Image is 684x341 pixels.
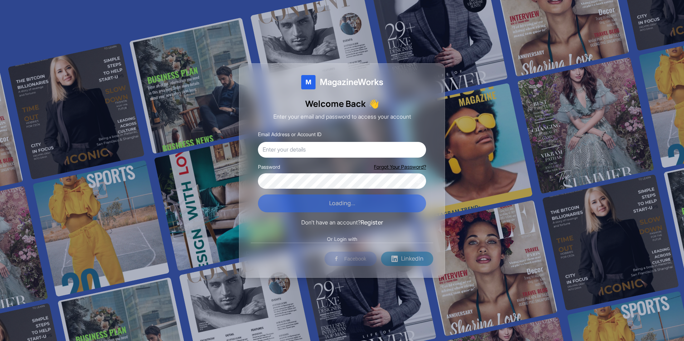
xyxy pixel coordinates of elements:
[258,194,426,212] button: Loading...
[258,142,426,158] input: Enter your details
[401,254,424,263] span: LinkedIn
[415,178,422,184] button: Show password
[361,218,383,227] button: Register
[247,251,324,267] iframe: Sign in with Google Button
[374,163,426,170] button: Forgot Your Password?
[251,98,433,109] h1: Welcome Back
[320,76,383,88] span: MagazineWorks
[306,77,311,87] span: M
[251,112,433,122] p: Enter your email and password to access your account
[258,163,280,170] label: Password
[324,252,377,266] button: Facebook
[301,219,361,226] span: Don't have an account?
[323,236,362,243] span: Or Login with
[381,252,433,266] button: LinkedIn
[258,131,322,137] label: Email Address or Account ID
[368,98,379,109] span: Waving hand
